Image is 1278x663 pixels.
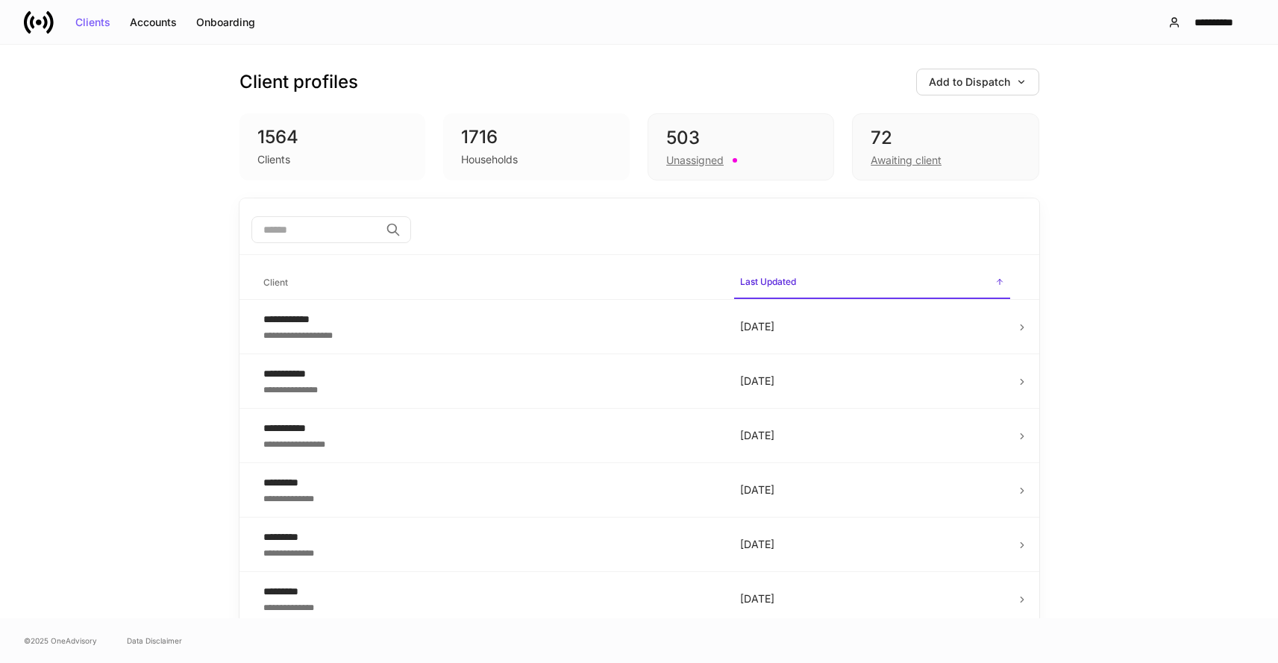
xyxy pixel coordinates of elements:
span: Client [257,268,722,298]
a: Data Disclaimer [127,635,182,647]
p: [DATE] [740,374,1004,389]
div: 1716 [461,125,612,149]
button: Accounts [120,10,187,34]
p: [DATE] [740,428,1004,443]
div: 1564 [257,125,408,149]
p: [DATE] [740,591,1004,606]
div: Accounts [130,17,177,28]
p: [DATE] [740,483,1004,497]
p: [DATE] [740,319,1004,334]
div: 72 [871,126,1020,150]
div: Households [461,152,518,167]
h3: Client profiles [239,70,358,94]
button: Clients [66,10,120,34]
div: Clients [75,17,110,28]
div: Unassigned [666,153,724,168]
div: Add to Dispatch [929,77,1027,87]
div: Clients [257,152,290,167]
h6: Last Updated [740,274,796,289]
div: Onboarding [196,17,255,28]
div: 72Awaiting client [852,113,1039,180]
div: 503 [666,126,815,150]
div: 503Unassigned [648,113,834,180]
button: Add to Dispatch [916,69,1039,95]
div: Awaiting client [871,153,942,168]
button: Onboarding [187,10,265,34]
h6: Client [263,275,288,289]
span: Last Updated [734,267,1010,299]
p: [DATE] [740,537,1004,552]
span: © 2025 OneAdvisory [24,635,97,647]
